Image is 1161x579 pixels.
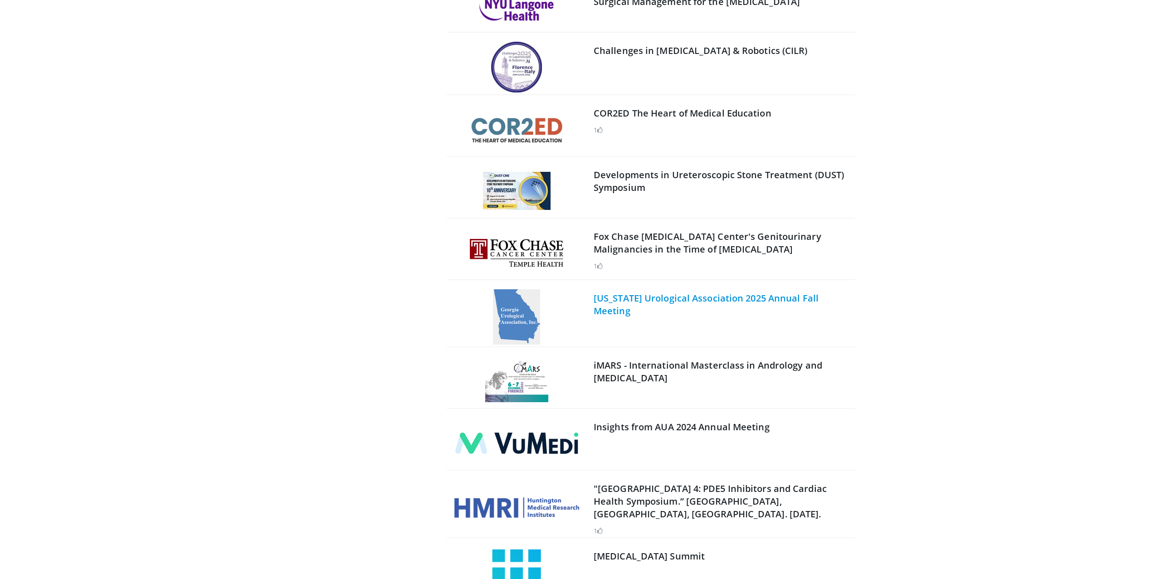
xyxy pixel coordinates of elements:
img: Challenges in Laparoscopy & Robotics (CILR) [491,42,542,92]
img: Insights from AUA 2024 Annual Meeting [455,433,578,454]
img: COR2ED The Heart of Medical Education [470,116,563,143]
a: [MEDICAL_DATA] Summit [594,550,705,562]
a: Insights from AUA 2024 Annual Meeting [594,421,770,433]
img: Fox Chase Cancer Center's Genitourinary Malignancies in the Time of COVID-19 [470,239,563,267]
a: Fox Chase [MEDICAL_DATA] Center's Genitourinary Malignancies in the Time of [MEDICAL_DATA] [594,230,821,255]
li: 1 [594,261,603,271]
img: Georgia Urological Association 2025 Annual Fall Meeting [493,289,540,345]
a: "[GEOGRAPHIC_DATA] 4: PDE5 Inhibitors and Cardiac Health Symposium.” [GEOGRAPHIC_DATA], [GEOGRAPH... [594,482,827,520]
a: [US_STATE] Urological Association 2025 Annual Fall Meeting [594,292,819,317]
a: COR2ED The Heart of Medical Education [594,107,771,119]
a: Challenges in [MEDICAL_DATA] & Robotics (CILR) [594,44,808,57]
li: 1 [594,125,603,135]
img: Developments in Ureteroscopic Stone Treatment (DUST) Symposium [483,172,551,210]
a: Developments in Ureteroscopic Stone Treatment (DUST) Symposium [594,169,844,194]
li: 1 [594,526,603,535]
a: iMARS - International Masterclass in Andrology and [MEDICAL_DATA] [594,359,822,384]
img: iMARS - International Masterclass in Andrology and Reconstructive Surgery [485,361,548,402]
img: "Princeton 4: PDE5 Inhibitors and Cardiac Health Symposium.” Huntington Medical Research Institut... [454,497,579,518]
